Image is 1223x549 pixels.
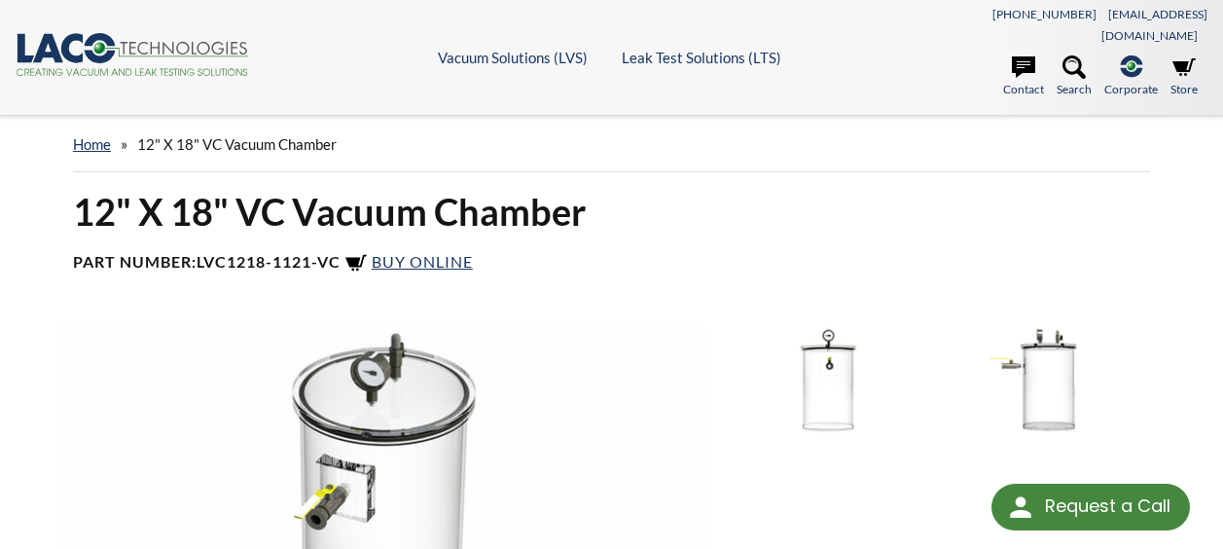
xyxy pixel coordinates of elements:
b: LVC1218-1121-VC [197,252,341,271]
div: Request a Call [1045,484,1170,529]
h4: Part Number: [73,252,1150,275]
a: Leak Test Solutions (LTS) [622,49,781,66]
img: LVC1218-1121-VC, side view [942,322,1152,440]
img: LVC1218-1121-VC, front view [722,322,932,440]
a: [EMAIL_ADDRESS][DOMAIN_NAME] [1101,7,1207,43]
span: Buy Online [372,252,473,271]
a: Search [1057,55,1092,98]
span: Corporate [1104,80,1158,98]
a: Store [1170,55,1198,98]
a: Buy Online [344,252,473,271]
h1: 12" X 18" VC Vacuum Chamber [73,188,1150,236]
img: round button [1005,492,1036,523]
a: [PHONE_NUMBER] [992,7,1097,21]
a: Contact [1003,55,1044,98]
div: » [73,117,1150,172]
div: Request a Call [991,484,1190,531]
span: 12" X 18" VC Vacuum Chamber [137,135,337,153]
a: home [73,135,111,153]
a: Vacuum Solutions (LVS) [438,49,588,66]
